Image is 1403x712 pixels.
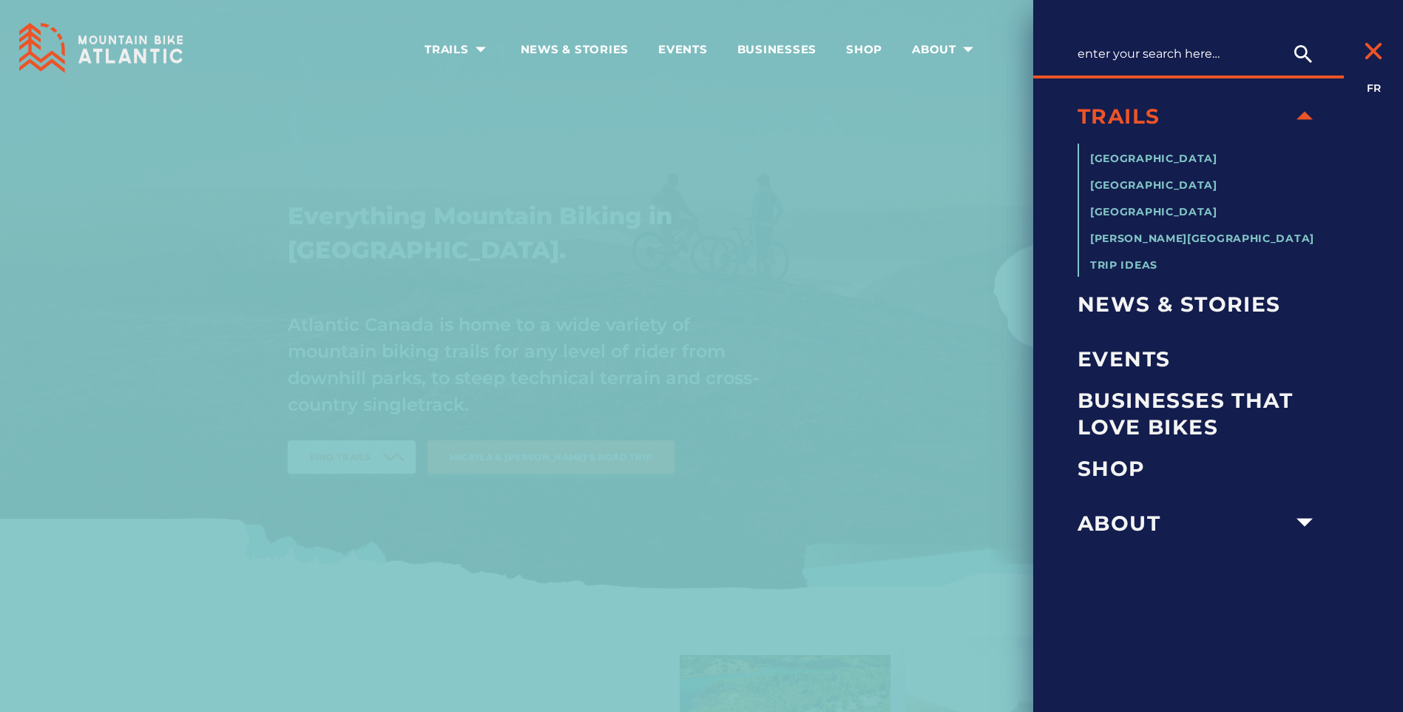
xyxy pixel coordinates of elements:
[1285,39,1322,69] button: search
[1090,152,1217,165] a: [GEOGRAPHIC_DATA]
[1078,386,1322,441] a: Businesses that love bikes
[912,42,978,57] span: About
[1078,387,1322,441] span: Businesses that love bikes
[1288,506,1321,539] ion-icon: arrow dropdown
[425,42,491,57] span: Trails
[470,39,491,60] ion-icon: arrow dropdown
[1291,42,1315,66] ion-icon: search
[1288,99,1321,132] ion-icon: arrow dropdown
[1078,89,1288,144] a: Trails
[658,42,708,57] span: Events
[1078,39,1322,68] input: Enter your search here…
[1090,258,1157,272] a: Trip Ideas
[958,39,978,60] ion-icon: arrow dropdown
[1078,455,1322,482] span: Shop
[1078,346,1322,372] span: Events
[1078,291,1322,318] span: News & Stories
[1090,178,1217,192] a: [GEOGRAPHIC_DATA]
[846,42,882,57] span: Shop
[521,42,629,57] span: News & Stories
[737,42,817,57] span: Businesses
[1078,103,1288,130] span: Trails
[1078,277,1322,332] a: News & Stories
[1078,510,1288,537] span: About
[1367,81,1381,95] a: FR
[1090,232,1314,245] a: [PERSON_NAME][GEOGRAPHIC_DATA]
[1078,496,1288,551] a: About
[1078,441,1322,496] a: Shop
[1078,332,1322,386] a: Events
[1090,205,1217,218] a: [GEOGRAPHIC_DATA]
